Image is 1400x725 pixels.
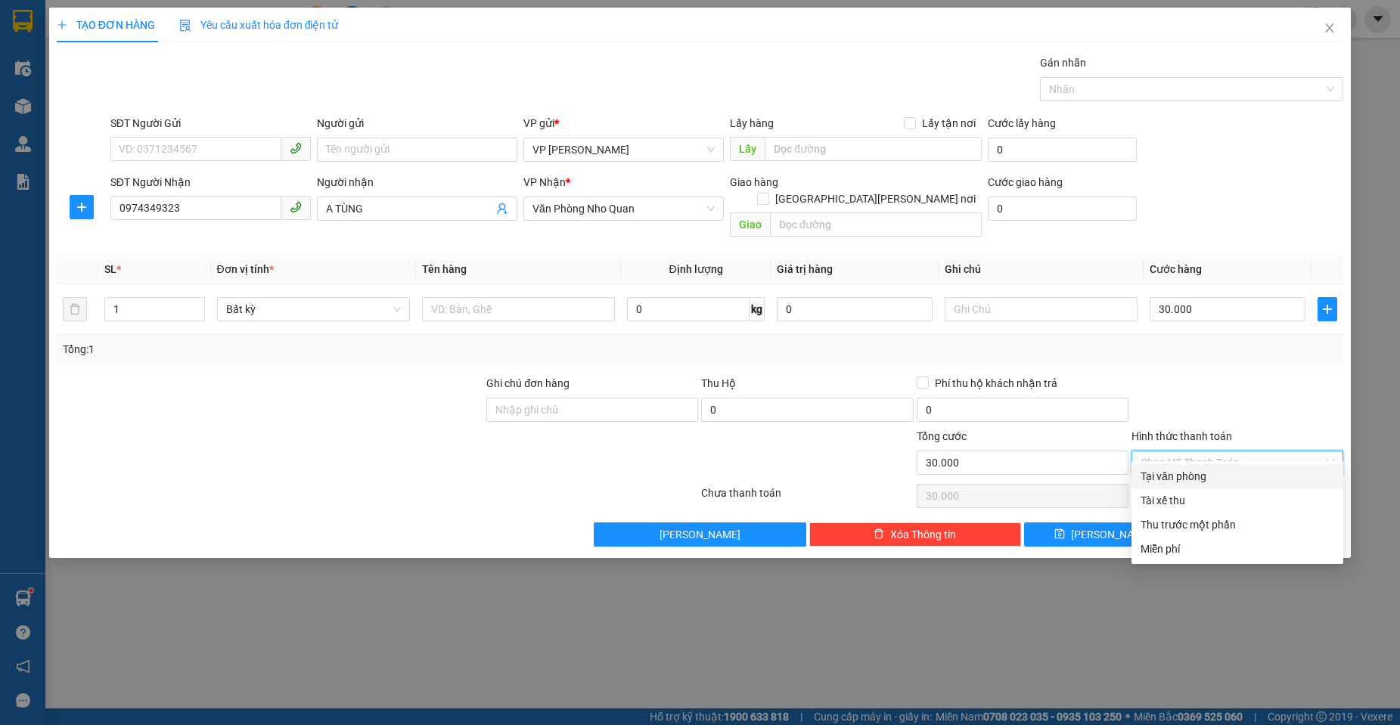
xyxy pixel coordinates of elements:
[1318,303,1336,315] span: plus
[1150,263,1202,275] span: Cước hàng
[57,20,67,30] span: plus
[123,17,304,36] b: Duy Khang Limousine
[1141,468,1334,485] div: Tại văn phòng
[730,117,774,129] span: Lấy hàng
[1141,516,1334,533] div: Thu trước một phần
[1141,492,1334,509] div: Tài xế thu
[874,528,884,541] span: delete
[532,197,715,220] span: Văn Phòng Nho Quan
[765,137,982,161] input: Dọc đường
[496,203,508,215] span: user-add
[84,37,343,75] li: Số 2 [PERSON_NAME], [GEOGRAPHIC_DATA][PERSON_NAME]
[1141,541,1334,557] div: Miễn phí
[317,115,517,132] div: Người gửi
[770,212,982,237] input: Dọc đường
[104,263,116,275] span: SL
[929,375,1063,392] span: Phí thu hộ khách nhận trả
[110,115,311,132] div: SĐT Người Gửi
[916,115,982,132] span: Lấy tận nơi
[730,137,765,161] span: Lấy
[1024,522,1182,547] button: save[PERSON_NAME]
[1324,22,1336,34] span: close
[1318,297,1337,321] button: plus
[523,115,724,132] div: VP gửi
[750,297,765,321] span: kg
[669,263,723,275] span: Định lượng
[939,255,1144,284] th: Ghi chú
[486,377,570,389] label: Ghi chú đơn hàng
[422,263,467,275] span: Tên hàng
[809,522,1021,547] button: deleteXóa Thông tin
[988,117,1056,129] label: Cước lấy hàng
[1071,526,1152,543] span: [PERSON_NAME]
[486,398,698,422] input: Ghi chú đơn hàng
[988,176,1063,188] label: Cước giao hàng
[217,263,274,275] span: Đơn vị tính
[945,297,1138,321] input: Ghi Chú
[226,298,401,321] span: Bất kỳ
[179,19,339,31] span: Yêu cầu xuất hóa đơn điện tử
[1308,8,1351,50] button: Close
[317,174,517,191] div: Người nhận
[523,176,566,188] span: VP Nhận
[730,176,778,188] span: Giao hàng
[422,297,615,321] input: VD: Bàn, Ghế
[19,19,95,94] img: logo.jpg
[290,201,302,213] span: phone
[700,485,914,511] div: Chưa thanh toán
[70,201,93,213] span: plus
[1131,430,1232,442] label: Hình thức thanh toán
[142,97,284,116] b: Gửi khách hàng
[290,142,302,154] span: phone
[890,526,956,543] span: Xóa Thông tin
[532,138,715,161] span: VP Nguyễn Quốc Trị
[63,297,87,321] button: delete
[1040,57,1086,69] label: Gán nhãn
[70,195,94,219] button: plus
[988,197,1137,221] input: Cước giao hàng
[1054,528,1065,541] span: save
[179,20,191,32] img: icon
[84,75,343,94] li: Hotline: 19003086
[660,526,740,543] span: [PERSON_NAME]
[63,341,541,358] div: Tổng: 1
[777,263,833,275] span: Giá trị hàng
[594,522,806,547] button: [PERSON_NAME]
[730,212,770,237] span: Giao
[988,138,1137,162] input: Cước lấy hàng
[701,377,736,389] span: Thu Hộ
[777,297,933,321] input: 0
[917,430,967,442] span: Tổng cước
[57,19,155,31] span: TẠO ĐƠN HÀNG
[769,191,982,207] span: [GEOGRAPHIC_DATA][PERSON_NAME] nơi
[110,174,311,191] div: SĐT Người Nhận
